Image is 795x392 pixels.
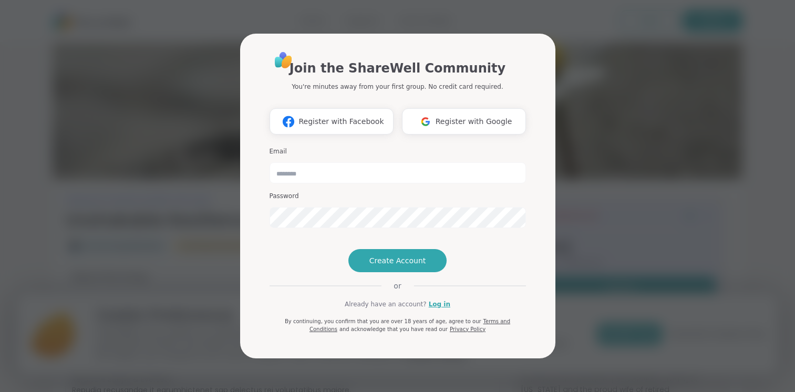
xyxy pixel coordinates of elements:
a: Privacy Policy [450,326,486,332]
a: Log in [429,300,450,309]
h1: Join the ShareWell Community [290,59,505,78]
span: or [381,281,414,291]
p: You're minutes away from your first group. No credit card required. [292,82,503,91]
span: Already have an account? [345,300,427,309]
span: Register with Facebook [298,116,384,127]
button: Register with Facebook [270,108,394,135]
h3: Password [270,192,526,201]
img: ShareWell Logomark [416,112,436,131]
a: Terms and Conditions [309,318,510,332]
span: Create Account [369,255,426,266]
span: By continuing, you confirm that you are over 18 years of age, agree to our [285,318,481,324]
img: ShareWell Logomark [278,112,298,131]
h3: Email [270,147,526,156]
button: Create Account [348,249,447,272]
span: and acknowledge that you have read our [339,326,448,332]
span: Register with Google [436,116,512,127]
img: ShareWell Logo [272,48,295,72]
button: Register with Google [402,108,526,135]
